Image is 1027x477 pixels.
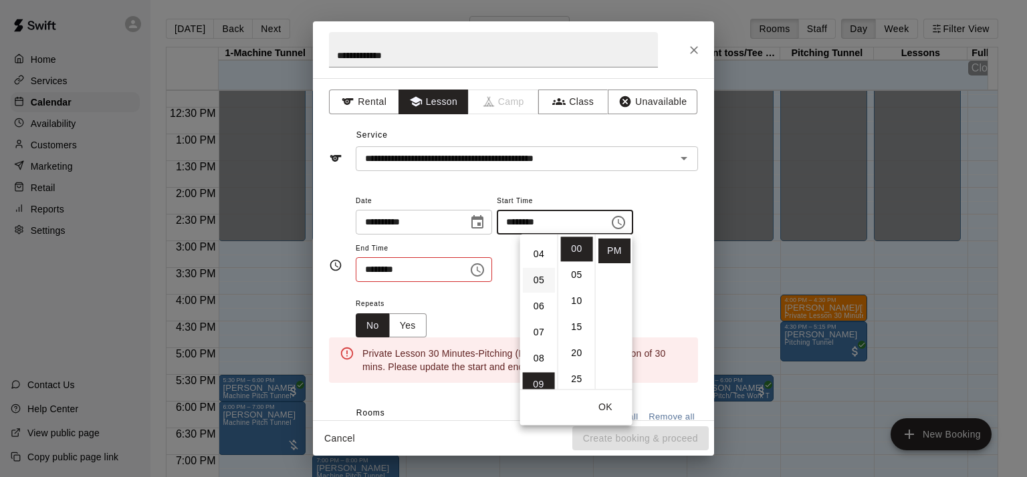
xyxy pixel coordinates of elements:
button: Choose time, selected time is 9:30 AM [464,257,491,283]
svg: Timing [329,259,342,272]
li: 6 hours [523,294,555,319]
li: PM [598,238,631,263]
ul: Select meridiem [595,234,633,389]
span: Repeats [356,295,437,313]
button: Close [682,38,706,62]
li: 8 hours [523,346,555,371]
li: 3 hours [523,216,555,241]
button: Class [538,90,608,114]
svg: Service [329,152,342,165]
button: Unavailable [608,90,697,114]
li: 25 minutes [561,367,593,391]
button: Choose date, selected date is Sep 19, 2025 [464,209,491,236]
button: Yes [389,313,427,338]
li: 15 minutes [561,315,593,339]
span: Date [356,192,492,210]
button: Open [675,149,693,168]
button: Remove all [645,407,698,428]
ul: Select hours [520,234,558,389]
li: 9 hours [523,372,555,397]
div: outlined button group [356,313,427,338]
div: Private Lesson 30 Minutes-Pitching (Baseball Only) has a duration of 30 mins . Please update the ... [362,341,687,379]
li: 7 hours [523,320,555,345]
span: Camps can only be created in the Services page [469,90,539,114]
li: 4 hours [523,242,555,267]
button: Lesson [398,90,469,114]
span: Service [356,130,388,140]
button: Choose time, selected time is 9:00 PM [605,209,632,236]
span: End Time [356,240,492,258]
button: Rental [329,90,399,114]
button: Cancel [318,426,361,451]
li: 20 minutes [561,341,593,365]
li: 5 hours [523,268,555,293]
li: 5 minutes [561,263,593,287]
button: OK [584,395,627,420]
li: AM [598,212,631,237]
button: No [356,313,390,338]
li: 0 minutes [561,236,593,261]
li: 10 minutes [561,289,593,313]
span: Rooms [356,408,385,418]
ul: Select minutes [558,234,595,389]
span: Start Time [497,192,633,210]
